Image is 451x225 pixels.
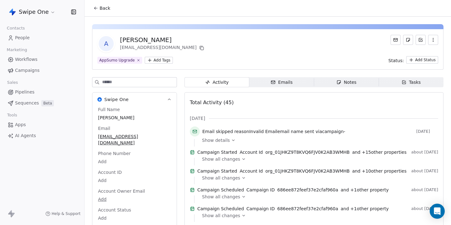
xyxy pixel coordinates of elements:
a: People [5,33,79,43]
span: Email [97,125,111,131]
span: Marketing [4,45,30,55]
div: Tasks [402,79,421,86]
span: about [DATE] [411,169,438,174]
div: [PERSON_NAME] [120,35,205,44]
a: AI Agents [5,131,79,141]
span: about [DATE] [411,206,438,211]
div: Emails [271,79,293,86]
span: and + 15 other properties [352,149,407,155]
div: Notes [336,79,356,86]
span: Account Id [240,149,263,155]
span: [PERSON_NAME] [98,115,171,121]
span: Show details [202,137,230,143]
a: Show all changes [202,175,434,181]
span: [DATE] [190,115,205,121]
span: People [15,35,30,41]
span: [DATE] [416,129,438,134]
a: SequencesBeta [5,98,79,108]
span: Account Status [97,207,132,213]
a: Help & Support [45,211,80,216]
span: and + 1 other property [341,206,389,212]
span: and + 10 other properties [352,168,407,174]
button: Swipe One [8,7,57,17]
a: Show details [202,137,434,143]
span: Swipe One [104,96,129,103]
div: Open Intercom Messenger [430,204,445,219]
span: about [DATE] [411,187,438,192]
button: Add Tags [145,57,173,64]
span: Pipelines [15,89,34,95]
span: about [DATE] [411,150,438,155]
span: Account Owner Email [97,188,146,194]
a: Show all changes [202,156,434,162]
span: Email skipped [202,129,233,134]
span: Swipe One [19,8,49,16]
span: Add [98,177,171,184]
span: Invalid Email [249,129,277,134]
span: Sales [4,78,21,87]
span: Apps [15,121,26,128]
a: Workflows [5,54,79,65]
span: Sequences [15,100,39,106]
span: Show all changes [202,156,240,162]
span: Campaign ID [246,187,275,193]
span: Add [98,215,171,221]
span: A [99,36,114,51]
span: Status: [388,57,404,64]
span: Beta [41,100,54,106]
img: Swipe One [97,97,102,102]
span: Tools [4,110,20,120]
span: [EMAIL_ADDRESS][DOMAIN_NAME] [98,133,171,146]
span: Add [98,158,171,165]
span: Show all changes [202,194,240,200]
a: Apps [5,120,79,130]
span: Full Name [97,106,121,113]
button: Back [90,3,114,14]
span: Account ID [97,169,123,175]
span: Campaign Started [197,149,237,155]
span: and + 1 other property [341,187,389,193]
span: org_01JHKZ9T8KVQ6FJV0K2AB3WMHB [265,168,350,174]
span: Phone Number [97,150,132,157]
span: Show all changes [202,212,240,219]
span: Help & Support [52,211,80,216]
img: Swipe%20One%20Logo%201-1.svg [9,8,16,16]
span: Campaign Scheduled [197,206,244,212]
span: Campaign Scheduled [197,187,244,193]
span: 686ee872feef37e2cfaf960a [277,206,338,212]
button: Swipe OneSwipe One [92,93,177,106]
span: Account Id [240,168,263,174]
span: Contacts [4,24,28,33]
span: AI Agents [15,132,36,139]
div: [EMAIL_ADDRESS][DOMAIN_NAME] [120,44,205,52]
span: Campaign ID [246,206,275,212]
span: reason email name sent via campaign - [202,128,345,135]
a: Show all changes [202,194,434,200]
span: 686ee872feef37e2cfaf960a [277,187,338,193]
div: AppSumo Upgrade [99,57,135,63]
span: Back [100,5,110,11]
a: Pipelines [5,87,79,97]
span: Workflows [15,56,38,63]
a: Campaigns [5,65,79,76]
span: Campaigns [15,67,39,74]
span: Show all changes [202,175,240,181]
span: Total Activity (45) [190,99,234,105]
button: Add Status [406,56,438,64]
span: org_01JHKZ9T8KVQ6FJV0K2AB3WMHB [265,149,350,155]
span: Add [98,196,171,202]
a: Show all changes [202,212,434,219]
span: Campaign Started [197,168,237,174]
